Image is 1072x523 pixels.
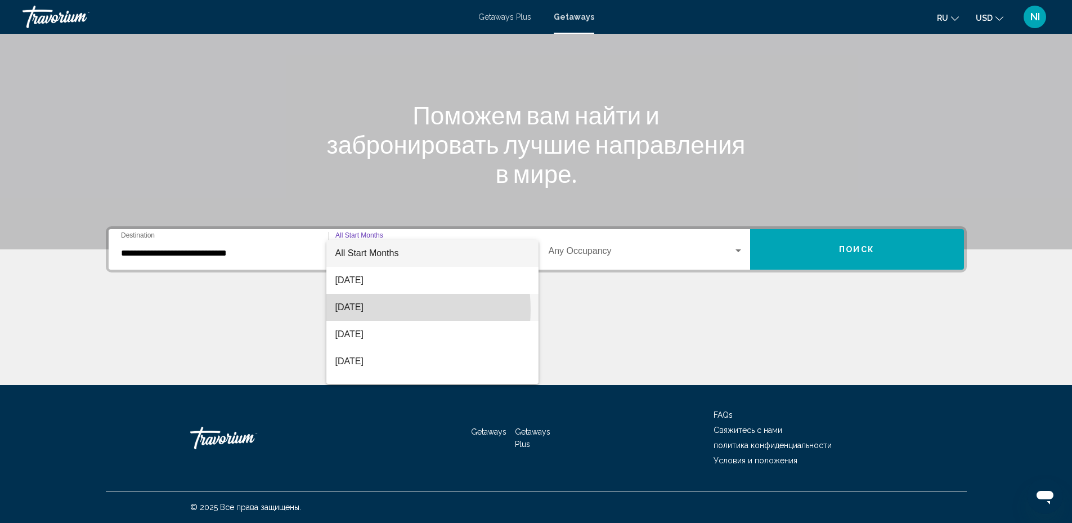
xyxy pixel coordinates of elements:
span: [DATE] [335,375,530,402]
span: [DATE] [335,348,530,375]
span: [DATE] [335,321,530,348]
span: [DATE] [335,294,530,321]
span: [DATE] [335,267,530,294]
span: All Start Months [335,248,399,258]
iframe: Button to launch messaging window [1027,478,1063,514]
